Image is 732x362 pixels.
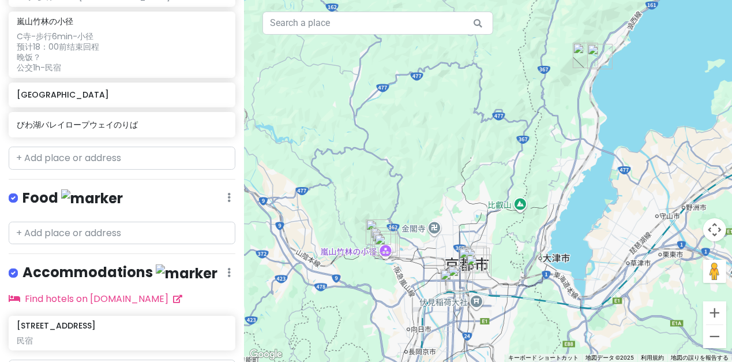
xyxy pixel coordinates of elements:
input: + Add place or address [9,147,235,170]
div: 京都駅 [448,266,473,291]
span: 地図データ ©2025 [585,354,634,361]
div: 志賀駅 [587,44,613,69]
img: Google [247,347,285,362]
div: 嵐山竹林の小径 [374,234,400,259]
div: 東寺東門前町５４−２ [440,269,466,294]
a: 地図の誤りを報告する [671,354,729,361]
a: Google マップでこの地域を開きます（新しいウィンドウが開きます） [247,347,285,362]
button: ズームアウト [703,325,726,348]
button: 地図のカメラ コントロール [703,218,726,241]
img: marker [61,189,123,207]
button: 地図上にペグマンをドロップして、ストリートビューを開きます [703,260,726,283]
img: marker [156,264,217,282]
input: Search a place [262,12,493,35]
div: 八坂神社 [464,248,490,273]
h6: 嵐山竹林の小径 [17,16,73,27]
h4: Food [22,189,123,208]
a: 利用規約（新しいタブで開きます） [641,354,664,361]
button: ズームイン [703,301,726,324]
div: 民宿 [17,335,227,346]
h6: [GEOGRAPHIC_DATA] [17,89,227,100]
div: C寺-步行6min-小径 预计18：00前结束回程 晚饭？ 公交1h-民宿 [17,31,227,73]
div: 産寧坂 (三年坂) [466,255,491,280]
a: Find hotels on [DOMAIN_NAME] [9,292,182,305]
div: 四条大橋 [459,248,484,273]
h6: [STREET_ADDRESS] [17,320,96,331]
input: + Add place or address [9,222,235,245]
div: びわ湖バレイロープウェイのりば [573,43,598,68]
div: 祇王寺 [370,227,396,253]
h6: びわ湖バレイロープウェイのりば [17,120,227,130]
div: 愛宕念仏寺 [366,219,391,245]
div: 清本町 [461,246,487,271]
h4: Accommodations [22,263,217,282]
button: キーボード ショートカット [508,354,579,362]
div: 常寂光寺 [372,231,397,256]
